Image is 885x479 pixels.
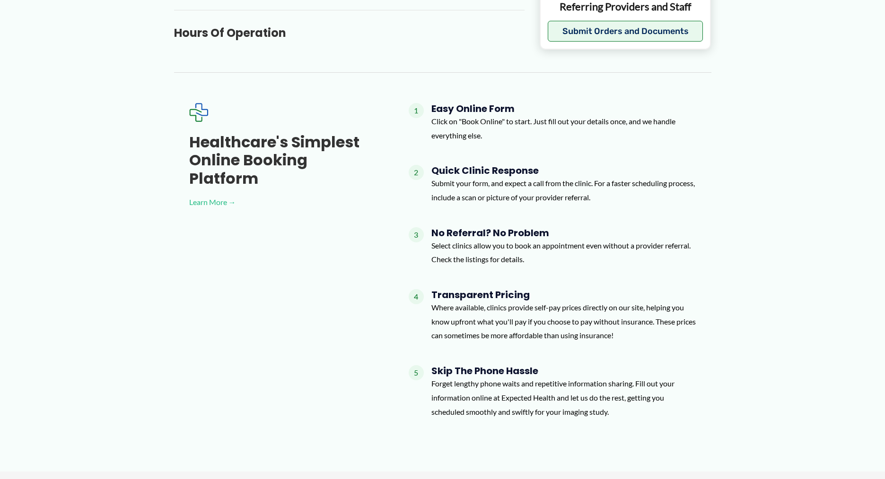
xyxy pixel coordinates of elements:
[189,103,208,122] img: Expected Healthcare Logo
[431,176,696,204] p: Submit your form, and expect a call from the clinic. For a faster scheduling process, include a s...
[431,165,696,176] h4: Quick Clinic Response
[431,376,696,419] p: Forget lengthy phone waits and repetitive information sharing. Fill out your information online a...
[409,165,424,180] span: 2
[189,195,378,209] a: Learn More →
[548,21,703,42] button: Submit Orders and Documents
[409,103,424,118] span: 1
[431,289,696,300] h4: Transparent Pricing
[431,114,696,142] p: Click on "Book Online" to start. Just fill out your details once, and we handle everything else.
[409,365,424,380] span: 5
[431,103,696,114] h4: Easy Online Form
[189,133,378,188] h3: Healthcare's simplest online booking platform
[431,227,696,239] h4: No Referral? No Problem
[431,365,696,376] h4: Skip the Phone Hassle
[409,289,424,304] span: 4
[431,239,696,266] p: Select clinics allow you to book an appointment even without a provider referral. Check the listi...
[174,26,525,40] h3: Hours of Operation
[431,300,696,342] p: Where available, clinics provide self-pay prices directly on our site, helping you know upfront w...
[409,227,424,242] span: 3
